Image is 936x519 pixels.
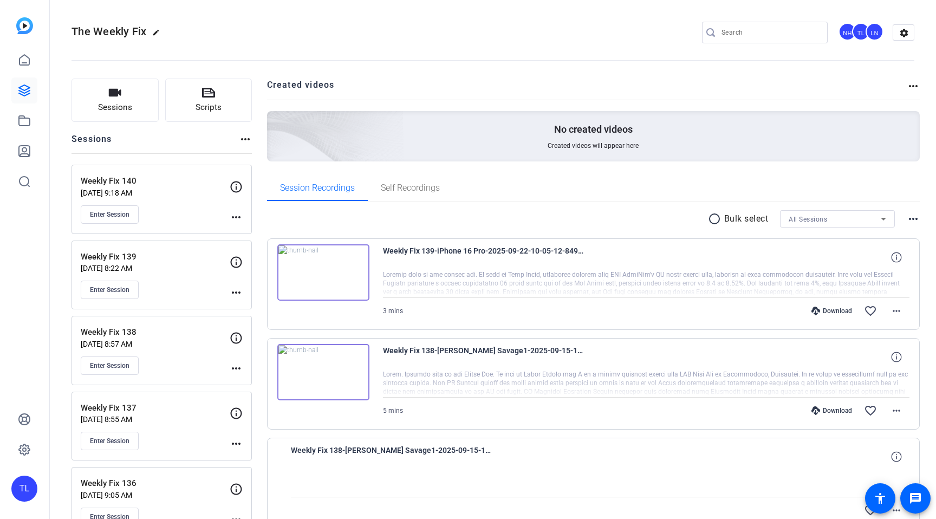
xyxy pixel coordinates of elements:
[230,362,243,375] mat-icon: more_horiz
[98,101,132,114] span: Sessions
[852,23,871,42] ngx-avatar: Timothy Laurie
[806,406,857,415] div: Download
[838,23,857,42] ngx-avatar: Nancy Hanninen
[71,25,147,38] span: The Weekly Fix
[724,212,769,225] p: Bulk select
[381,184,440,192] span: Self Recordings
[81,189,230,197] p: [DATE] 9:18 AM
[866,23,885,42] ngx-avatar: Lan Nguyen
[152,29,165,42] mat-icon: edit
[383,244,583,270] span: Weekly Fix 139-iPhone 16 Pro-2025-09-22-10-05-12-849-0
[90,361,129,370] span: Enter Session
[239,133,252,146] mat-icon: more_horiz
[838,23,856,41] div: NH
[907,212,920,225] mat-icon: more_horiz
[864,304,877,317] mat-icon: favorite_border
[554,123,633,136] p: No created videos
[230,211,243,224] mat-icon: more_horiz
[81,432,139,450] button: Enter Session
[721,26,819,39] input: Search
[81,175,230,187] p: Weekly Fix 140
[909,492,922,505] mat-icon: message
[81,264,230,273] p: [DATE] 8:22 AM
[230,437,243,450] mat-icon: more_horiz
[890,304,903,317] mat-icon: more_horiz
[81,402,230,414] p: Weekly Fix 137
[383,307,403,315] span: 3 mins
[81,205,139,224] button: Enter Session
[864,504,877,517] mat-icon: favorite_border
[383,344,583,370] span: Weekly Fix 138-[PERSON_NAME] Savage1-2025-09-15-10-11-33-624-0
[81,356,139,375] button: Enter Session
[383,407,403,414] span: 5 mins
[81,251,230,263] p: Weekly Fix 139
[789,216,827,223] span: All Sessions
[81,415,230,424] p: [DATE] 8:55 AM
[708,212,724,225] mat-icon: radio_button_unchecked
[866,23,883,41] div: LN
[90,437,129,445] span: Enter Session
[81,281,139,299] button: Enter Session
[16,17,33,34] img: blue-gradient.svg
[81,340,230,348] p: [DATE] 8:57 AM
[874,492,887,505] mat-icon: accessibility
[196,101,222,114] span: Scripts
[71,79,159,122] button: Sessions
[852,23,870,41] div: TL
[280,184,355,192] span: Session Recordings
[81,491,230,499] p: [DATE] 9:05 AM
[864,404,877,417] mat-icon: favorite_border
[890,404,903,417] mat-icon: more_horiz
[146,4,404,239] img: Creted videos background
[11,476,37,502] div: TL
[890,504,903,517] mat-icon: more_horiz
[806,307,857,315] div: Download
[230,286,243,299] mat-icon: more_horiz
[71,133,112,153] h2: Sessions
[90,210,129,219] span: Enter Session
[90,286,129,294] span: Enter Session
[893,25,915,41] mat-icon: settings
[548,141,639,150] span: Created videos will appear here
[81,477,230,490] p: Weekly Fix 136
[277,244,369,301] img: thumb-nail
[291,444,491,470] span: Weekly Fix 138-[PERSON_NAME] Savage1-2025-09-15-10-04-46-651-0
[277,344,369,400] img: thumb-nail
[165,79,252,122] button: Scripts
[81,326,230,339] p: Weekly Fix 138
[907,80,920,93] mat-icon: more_horiz
[267,79,907,100] h2: Created videos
